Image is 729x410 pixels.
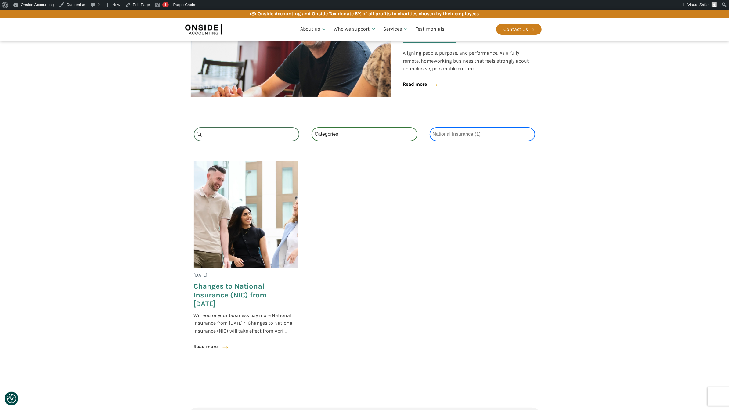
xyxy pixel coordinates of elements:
a: Read more [194,343,218,351]
span: [DATE] [194,271,208,279]
div: → [215,340,230,354]
a: Testimonials [412,19,448,40]
a: Services [380,19,412,40]
img: Onside Accounting [185,22,222,36]
span: Visual Safari [687,2,710,7]
a: Who we support [330,19,380,40]
span: 1 [164,2,166,7]
span: Will you or your business pay more National Insurance from [DATE]? Changes to National Insurance ... [194,311,298,335]
div: → [424,77,439,92]
div: Onside Accounting and Onside Tax donate 5% of all profits to charities chosen by their employees [258,10,479,18]
a: Read more [403,80,427,88]
span: Aligning people, purpose, and performance. As a fully remote, homeworking business that feels str... [403,49,532,73]
div: Contact Us [504,25,528,33]
button: Consent Preferences [7,394,16,403]
span: Changes to National Insurance (NIC) from [DATE] [194,282,285,308]
a: Contact Us [496,24,542,35]
img: Revisit consent button [7,394,16,403]
a: About us [297,19,330,40]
